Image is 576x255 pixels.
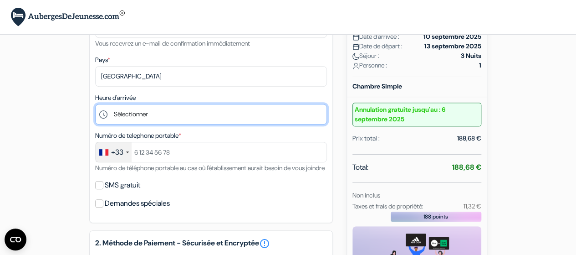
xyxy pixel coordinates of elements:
img: calendar.svg [352,43,359,50]
b: Chambre Simple [352,82,402,90]
small: Taxes et frais de propriété: [352,202,423,210]
strong: 1 [479,61,481,70]
span: Personne : [352,61,387,70]
img: AubergesDeJeunesse.com [11,8,125,26]
span: Séjour : [352,51,379,61]
input: 6 12 34 56 78 [95,142,327,162]
small: Non inclus [352,191,380,199]
span: Date d'arrivée : [352,32,399,42]
small: Numéro de téléphone portable au cas où l'établissement aurait besoin de vous joindre [95,164,325,172]
span: Date de départ : [352,42,403,51]
button: CMP-Widget öffnen [5,229,26,250]
strong: 3 Nuits [461,51,481,61]
img: user_icon.svg [352,62,359,69]
small: Annulation gratuite jusqu'au : 6 septembre 2025 [352,103,481,126]
strong: 188,68 € [452,162,481,172]
a: error_outline [259,238,270,249]
label: SMS gratuit [105,179,140,192]
small: Vous recevrez un e-mail de confirmation immédiatement [95,39,250,47]
span: 188 points [423,213,448,221]
span: Total: [352,162,368,173]
div: +33 [111,147,123,158]
img: moon.svg [352,53,359,60]
div: Prix total : [352,134,380,143]
label: Pays [95,55,110,65]
img: calendar.svg [352,34,359,41]
strong: 10 septembre 2025 [423,32,481,42]
label: Numéro de telephone portable [95,131,181,141]
strong: 13 septembre 2025 [424,42,481,51]
div: France: +33 [96,142,132,162]
label: Demandes spéciales [105,197,170,210]
div: 188,68 € [457,134,481,143]
label: Heure d'arrivée [95,93,136,103]
small: 11,32 € [463,202,481,210]
h5: 2. Méthode de Paiement - Sécurisée et Encryptée [95,238,327,249]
